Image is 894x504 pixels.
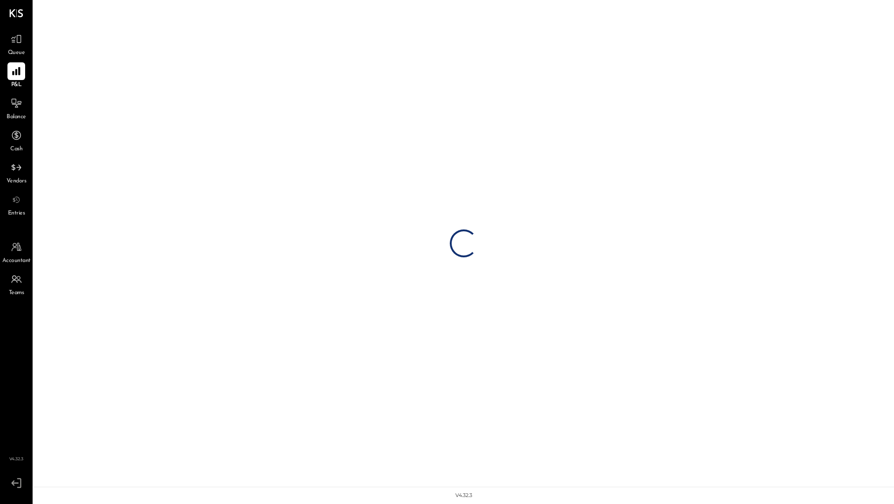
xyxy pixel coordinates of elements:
span: Teams [9,289,24,297]
a: Queue [0,30,32,57]
span: Accountant [2,257,31,265]
a: Vendors [0,159,32,186]
span: Balance [7,113,26,121]
span: Queue [8,49,25,57]
div: v 4.32.3 [455,492,472,499]
span: Vendors [7,177,27,186]
span: Cash [10,145,22,154]
a: Teams [0,270,32,297]
a: Entries [0,191,32,218]
a: Cash [0,127,32,154]
span: P&L [11,81,22,89]
a: Balance [0,94,32,121]
span: Entries [8,209,25,218]
a: P&L [0,62,32,89]
a: Accountant [0,238,32,265]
